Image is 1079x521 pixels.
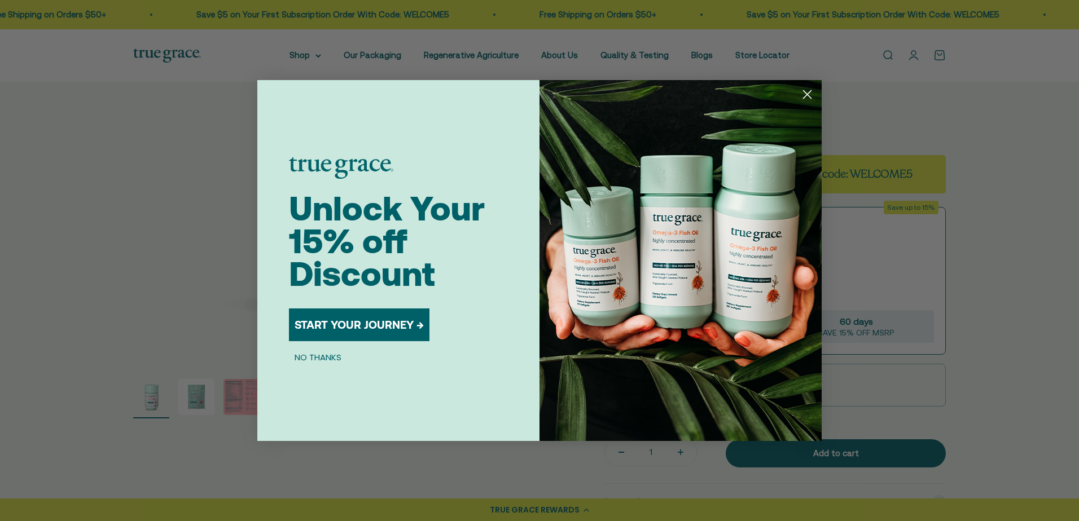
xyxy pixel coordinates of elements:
[539,80,822,441] img: 098727d5-50f8-4f9b-9554-844bb8da1403.jpeg
[289,157,393,179] img: logo placeholder
[289,350,347,364] button: NO THANKS
[797,85,817,104] button: Close dialog
[289,308,429,341] button: START YOUR JOURNEY →
[289,189,485,293] span: Unlock Your 15% off Discount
